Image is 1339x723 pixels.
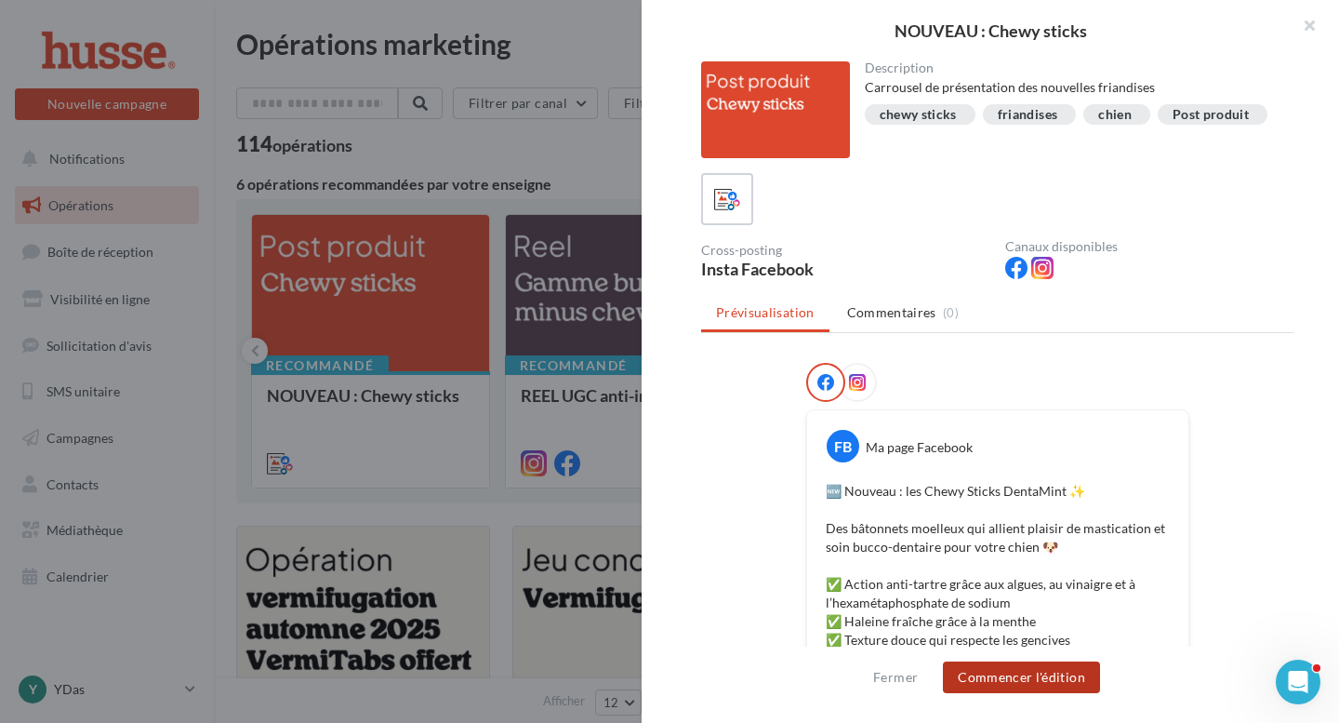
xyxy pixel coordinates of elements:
div: Canaux disponibles [1005,240,1294,253]
div: FB [827,430,859,462]
div: Post produit [1173,108,1249,122]
div: Insta Facebook [701,261,990,277]
iframe: Intercom live chat [1276,660,1320,704]
span: (0) [943,305,959,320]
button: Fermer [866,666,925,689]
div: chien [1098,108,1132,122]
div: NOUVEAU : Chewy sticks [671,22,1309,39]
div: Carrousel de présentation des nouvelles friandises [865,78,1280,97]
div: friandises [998,108,1058,122]
div: Ma page Facebook [866,438,973,457]
span: Commentaires [847,303,936,322]
div: Description [865,61,1280,74]
button: Commencer l'édition [943,662,1100,693]
div: Cross-posting [701,244,990,257]
div: chewy sticks [880,108,957,122]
